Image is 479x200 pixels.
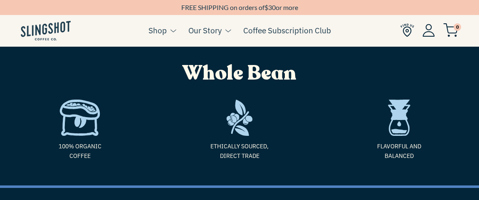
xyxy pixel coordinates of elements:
span: Flavorful and Balanced [326,142,473,160]
span: Ethically Sourced, Direct Trade [166,142,313,160]
img: Account [422,24,435,37]
a: Coffee Subscription Club [243,24,331,37]
span: 0 [454,23,461,31]
img: Find Us [400,23,414,37]
span: Whole Bean [183,60,296,87]
span: 30 [268,3,276,11]
span: $ [264,3,268,11]
a: 0 [443,25,458,35]
a: Shop [148,24,167,37]
img: frame-1635784469962.svg [166,100,313,136]
img: cart [443,23,458,37]
img: drip-1635975560969.svg [326,100,473,136]
span: 100% Organic Coffee [6,142,153,160]
img: coffee-1635975492010.svg [6,100,153,136]
a: Our Story [188,24,222,37]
